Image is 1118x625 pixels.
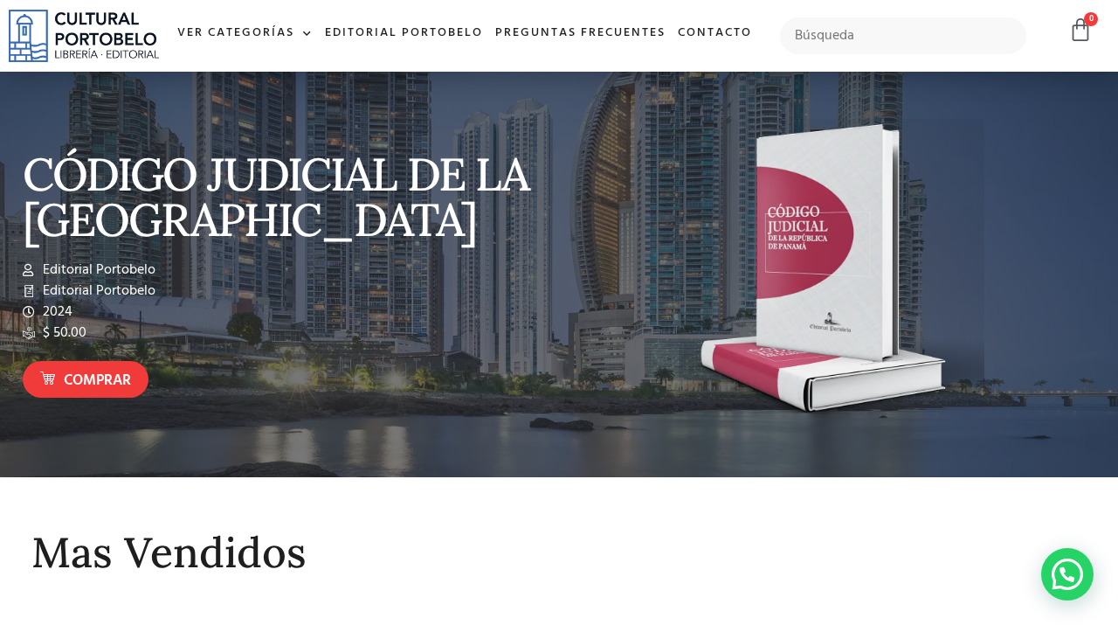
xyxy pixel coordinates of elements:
a: Editorial Portobelo [319,15,489,52]
a: 0 [1068,17,1093,43]
h2: Mas Vendidos [31,530,1087,576]
a: Contacto [672,15,758,52]
a: Preguntas frecuentes [489,15,672,52]
span: 0 [1084,12,1098,26]
p: CÓDIGO JUDICIAL DE LA [GEOGRAPHIC_DATA] [23,151,550,242]
span: Comprar [64,370,131,392]
span: $ 50.00 [38,323,86,344]
a: Ver Categorías [171,15,319,52]
span: Editorial Portobelo [38,281,155,302]
span: 2024 [38,302,72,323]
div: Contactar por WhatsApp [1041,548,1094,601]
span: Editorial Portobelo [38,260,155,281]
input: Búsqueda [780,17,1027,54]
a: Comprar [23,361,148,399]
